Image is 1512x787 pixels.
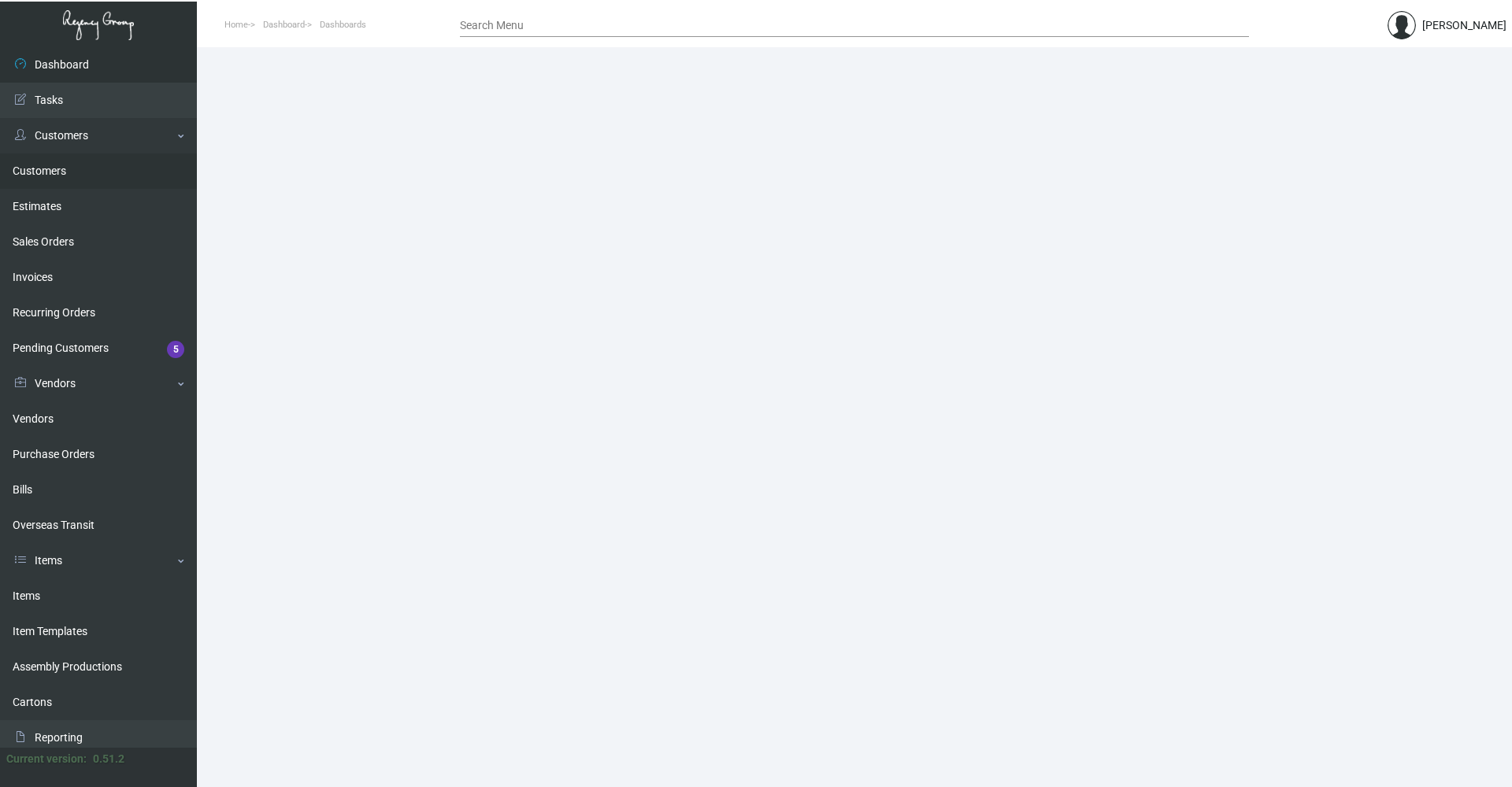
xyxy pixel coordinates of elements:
[6,751,87,767] div: Current version:
[224,20,248,30] span: Home
[263,20,305,30] span: Dashboard
[1422,17,1506,34] div: [PERSON_NAME]
[93,751,124,767] div: 0.51.2
[320,20,366,30] span: Dashboards
[1388,11,1416,39] img: admin@bootstrapmaster.com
